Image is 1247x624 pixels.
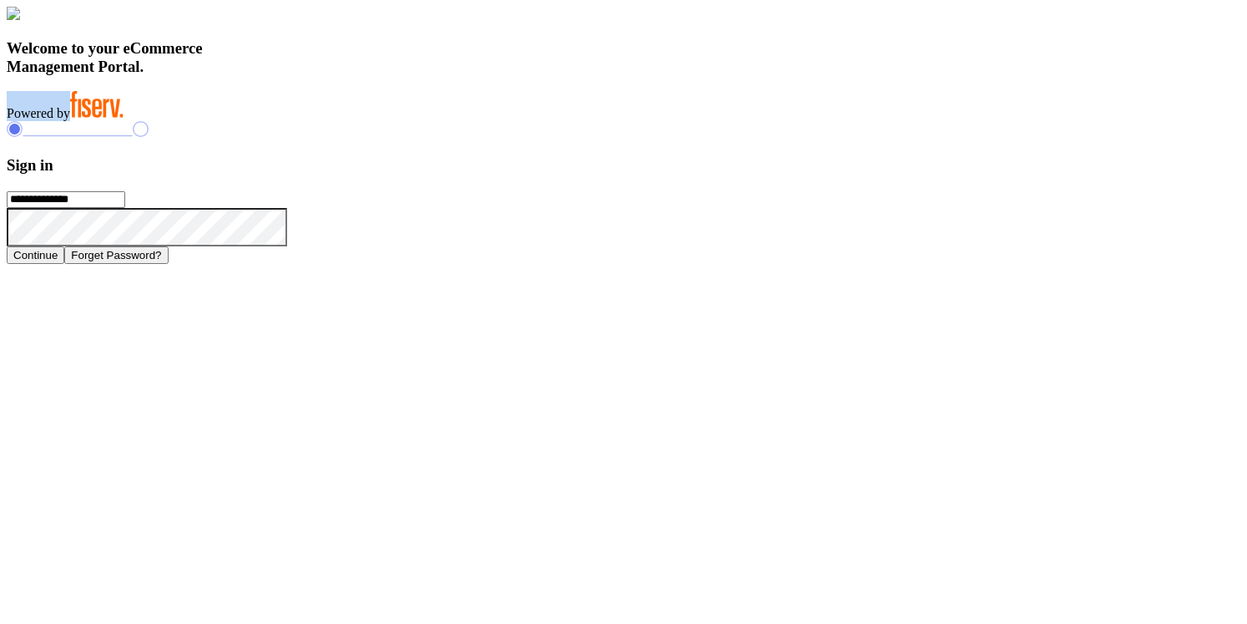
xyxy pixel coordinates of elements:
[7,39,1240,76] h3: Welcome to your eCommerce Management Portal.
[7,156,1240,175] h3: Sign in
[7,246,64,264] button: Continue
[7,106,70,120] span: Powered by
[64,246,168,264] button: Forget Password?
[7,7,20,20] img: card_Illustration.svg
